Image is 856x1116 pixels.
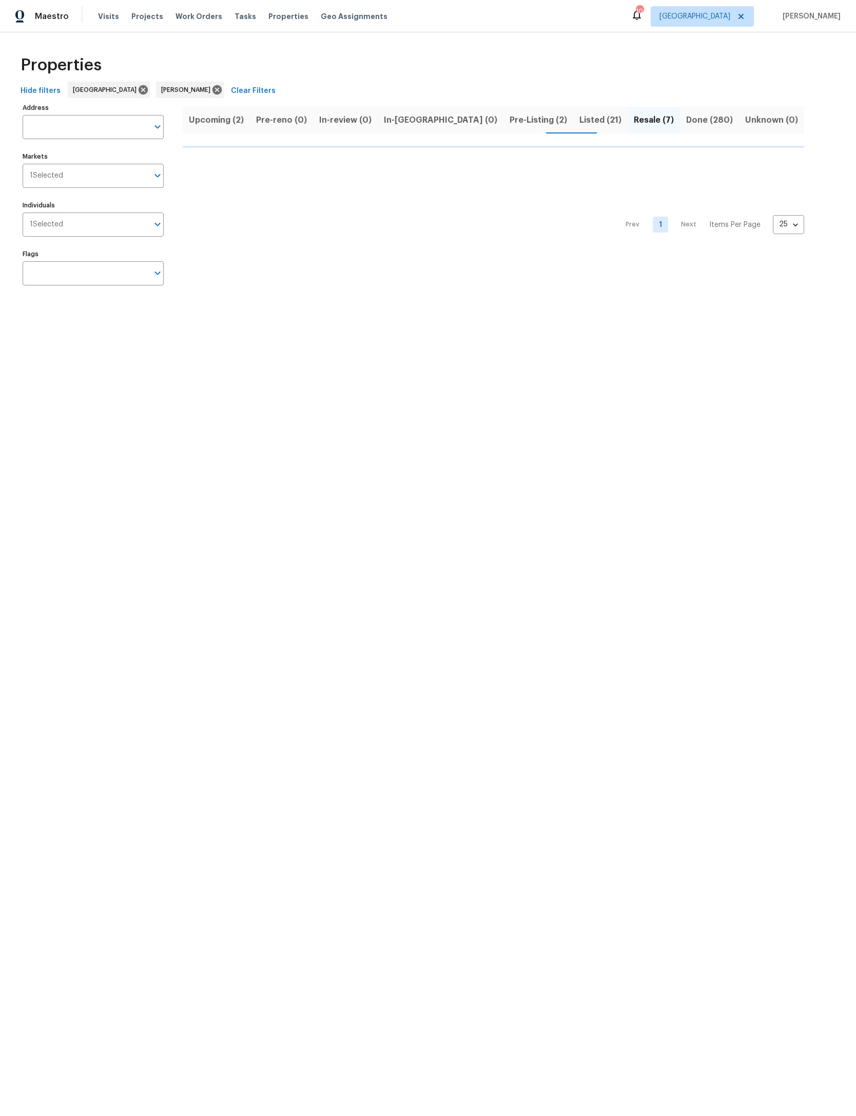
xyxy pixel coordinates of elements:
button: Open [150,266,165,280]
span: [GEOGRAPHIC_DATA] [73,85,141,95]
span: In-[GEOGRAPHIC_DATA] (0) [384,113,497,127]
span: Geo Assignments [321,11,387,22]
div: 10 [636,6,643,16]
div: 25 [773,211,804,238]
span: Listed (21) [579,113,621,127]
span: Pre-reno (0) [256,113,307,127]
label: Flags [23,251,164,257]
button: Clear Filters [227,82,280,101]
span: In-review (0) [319,113,372,127]
span: Pre-Listing (2) [510,113,567,127]
label: Markets [23,153,164,160]
span: 1 Selected [30,171,63,180]
div: [GEOGRAPHIC_DATA] [68,82,150,98]
label: Address [23,105,164,111]
span: [PERSON_NAME] [161,85,215,95]
span: Hide filters [21,85,61,98]
button: Hide filters [16,82,65,101]
button: Open [150,120,165,134]
p: Items Per Page [709,220,761,230]
div: [PERSON_NAME] [156,82,224,98]
span: 1 Selected [30,220,63,229]
span: Projects [131,11,163,22]
span: Tasks [235,13,256,20]
span: [GEOGRAPHIC_DATA] [659,11,730,22]
span: Maestro [35,11,69,22]
nav: Pagination Navigation [616,154,804,296]
span: [PERSON_NAME] [779,11,841,22]
span: Upcoming (2) [189,113,244,127]
a: Goto page 1 [653,217,668,233]
span: Properties [21,60,102,70]
span: Work Orders [176,11,222,22]
button: Open [150,168,165,183]
span: Clear Filters [231,85,276,98]
button: Open [150,217,165,232]
span: Resale (7) [634,113,674,127]
span: Properties [268,11,308,22]
span: Visits [98,11,119,22]
span: Done (280) [686,113,733,127]
span: Unknown (0) [745,113,798,127]
label: Individuals [23,202,164,208]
